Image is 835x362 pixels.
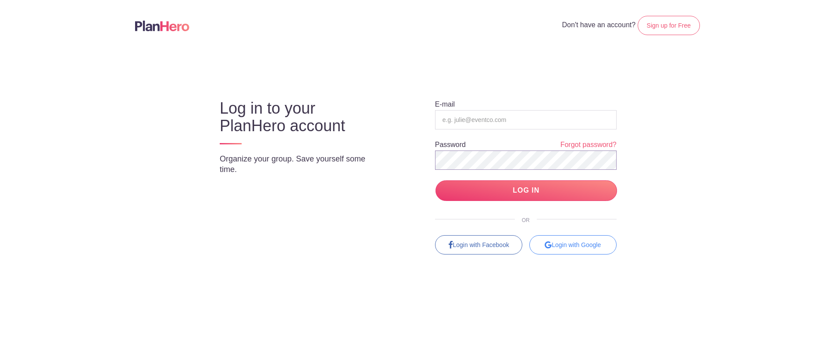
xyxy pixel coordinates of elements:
[560,140,617,150] a: Forgot password?
[529,235,617,254] div: Login with Google
[220,154,385,175] p: Organize your group. Save yourself some time.
[435,101,455,108] label: E-mail
[435,141,466,148] label: Password
[562,21,636,29] span: Don't have an account?
[638,16,700,35] a: Sign up for Free
[515,217,537,223] span: OR
[135,21,189,31] img: Logo main planhero
[220,100,385,135] h3: Log in to your PlanHero account
[435,180,617,201] input: LOG IN
[435,235,522,254] a: Login with Facebook
[435,110,617,129] input: e.g. julie@eventco.com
